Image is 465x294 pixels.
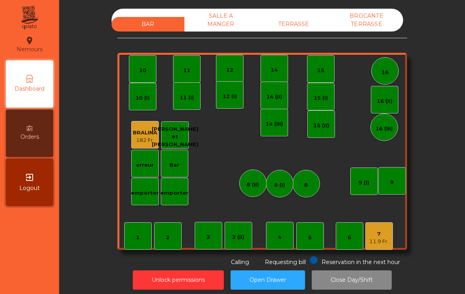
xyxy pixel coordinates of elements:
[20,4,39,32] img: qpiato
[265,259,306,266] span: Requesting bill
[223,93,237,100] div: 12 (I)
[271,66,278,74] div: 14
[231,270,305,290] button: Open Drawer
[247,181,259,189] div: 8 (II)
[133,129,157,137] div: BRALINA
[169,161,179,169] div: Bar
[152,125,198,149] div: [PERSON_NAME] et [PERSON_NAME]
[136,94,150,102] div: 10 (I)
[376,125,393,133] div: 16 (III)
[17,35,43,54] div: Nemours
[330,9,403,32] div: BROCANTE TERRASSE
[278,233,281,241] div: 4
[139,67,146,74] div: 10
[25,173,34,182] i: exit_to_app
[133,270,224,290] button: Unlock permissions
[20,133,39,141] span: Orders
[304,181,308,189] div: 8
[381,69,389,76] div: 16
[377,97,392,105] div: 16 (II)
[348,234,351,242] div: 6
[184,9,257,32] div: SALLE A MANGER
[136,234,139,242] div: 1
[369,230,389,238] div: 7
[166,234,169,242] div: 2
[15,85,45,93] span: Dashboard
[226,66,233,74] div: 12
[390,179,394,186] div: 9
[131,189,159,197] div: emporter
[317,67,324,74] div: 15
[313,122,329,130] div: 15 (II)
[369,238,389,246] div: 11.9 Fr.
[183,67,190,74] div: 11
[160,189,188,197] div: emporter
[266,120,283,128] div: 14 (III)
[19,184,40,192] span: Logout
[359,179,369,187] div: 9 (I)
[180,94,194,102] div: 11 (I)
[133,136,157,144] div: 182 Fr.
[308,234,312,242] div: 5
[322,259,400,266] span: Reservation in the next hour
[232,233,244,241] div: 3 (II)
[257,17,330,32] div: TERRASSE
[136,161,154,169] div: erreur
[206,233,210,241] div: 3
[231,259,249,266] span: Calling
[25,36,34,45] i: location_on
[112,17,184,32] div: BAR
[274,181,285,189] div: 8 (I)
[266,93,282,101] div: 14 (II)
[314,94,328,102] div: 15 (I)
[312,270,392,290] button: Close Day/Shift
